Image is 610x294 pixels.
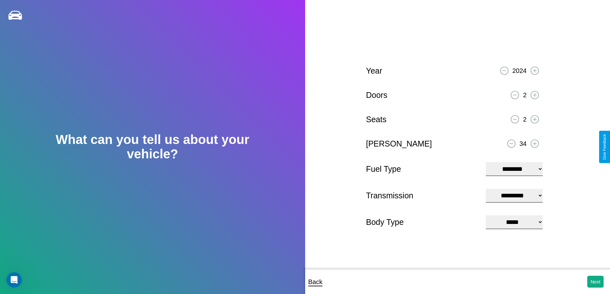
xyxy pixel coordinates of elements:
p: Body Type [366,215,479,229]
p: Year [366,64,382,78]
p: Seats [366,112,386,127]
p: Fuel Type [366,162,479,176]
p: [PERSON_NAME] [366,137,432,151]
h2: What can you tell us about your vehicle? [30,132,274,161]
p: 2 [523,114,526,125]
p: 2024 [512,65,527,76]
iframe: Intercom live chat [6,272,22,288]
button: Next [587,276,604,288]
div: Give Feedback [602,134,607,160]
p: Doors [366,88,387,102]
p: 34 [519,138,526,149]
p: Transmission [366,188,479,203]
p: Back [308,276,322,288]
p: 2 [523,89,526,101]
